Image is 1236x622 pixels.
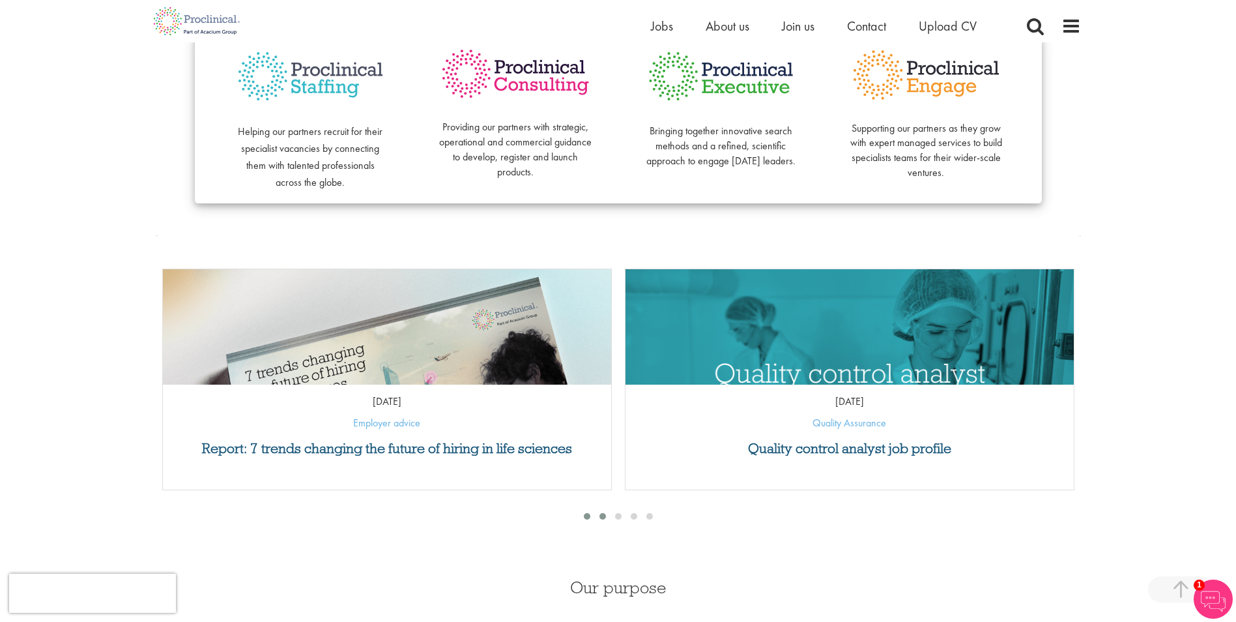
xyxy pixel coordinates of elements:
a: Link to a post [163,269,611,385]
iframe: reCAPTCHA [9,574,176,613]
a: About us [706,18,749,35]
a: Quality control analyst job profile [632,441,1067,456]
a: Quality Assurance [812,416,886,430]
p: Providing our partners with strategic, operational and commercial guidance to develop, register a... [439,106,592,180]
img: Proclinical Engage [850,47,1003,103]
img: Proclinical Staffing [234,47,387,106]
a: Contact [847,18,886,35]
p: [DATE] [625,394,1074,409]
a: Jobs [651,18,673,35]
a: Upload CV [919,18,977,35]
span: Helping our partners recruit for their specialist vacancies by connecting them with talented prof... [238,125,382,189]
p: Supporting our partners as they grow with expert managed services to build specialists teams for ... [850,106,1003,181]
img: Proclinical: Life sciences hiring trends report 2025 [163,269,611,522]
a: Join us [782,18,814,35]
img: Proclinical Executive [644,47,798,106]
a: Link to a post [625,269,1074,385]
a: Employer advice [353,416,420,430]
img: Proclinical Consulting [439,47,592,101]
img: quality control analyst job profile [625,269,1074,502]
a: Report: 7 trends changing the future of hiring in life sciences [169,441,605,456]
p: [DATE] [163,394,611,409]
img: Chatbot [1194,580,1233,619]
h3: Our purpose [313,579,923,596]
span: 1 [1194,580,1205,591]
p: Bringing together innovative search methods and a refined, scientific approach to engage [DATE] l... [644,109,798,168]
